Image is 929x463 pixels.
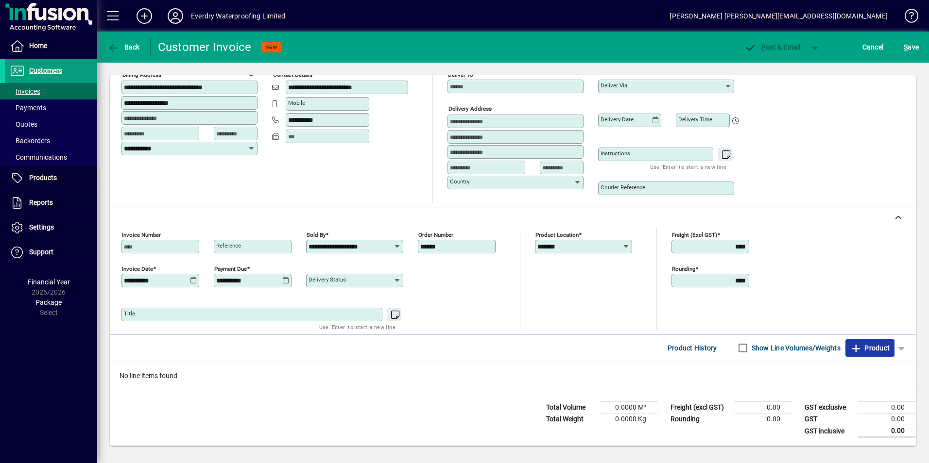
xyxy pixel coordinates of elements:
[29,42,47,50] span: Home
[5,83,97,99] a: Invoices
[664,339,721,357] button: Product History
[5,191,97,215] a: Reports
[601,184,645,191] mat-label: Courier Reference
[105,38,142,56] button: Back
[5,166,97,190] a: Products
[288,99,305,106] mat-label: Mobile
[10,104,46,112] span: Payments
[29,248,53,256] span: Support
[904,39,919,55] span: ave
[214,265,247,272] mat-label: Payment due
[5,149,97,165] a: Communications
[5,99,97,116] a: Payments
[158,39,252,55] div: Customer Invoice
[35,298,62,306] span: Package
[418,231,453,238] mat-label: Order number
[122,265,153,272] mat-label: Invoice date
[129,7,160,25] button: Add
[450,178,469,185] mat-label: Country
[666,413,734,425] td: Rounding
[800,425,858,437] td: GST inclusive
[670,8,888,24] div: [PERSON_NAME] [PERSON_NAME][EMAIL_ADDRESS][DOMAIN_NAME]
[601,150,630,157] mat-label: Instructions
[29,223,54,231] span: Settings
[860,38,886,56] button: Cancel
[901,38,921,56] button: Save
[541,413,600,425] td: Total Weight
[5,116,97,132] a: Quotes
[265,44,277,50] span: NEW
[858,402,916,413] td: 0.00
[740,38,806,56] button: Post & Email
[850,340,890,356] span: Product
[5,34,97,58] a: Home
[666,402,734,413] td: Freight (excl GST)
[600,402,658,413] td: 0.0000 M³
[734,413,792,425] td: 0.00
[5,240,97,265] a: Support
[107,43,140,51] span: Back
[29,66,62,74] span: Customers
[750,343,841,353] label: Show Line Volumes/Weights
[319,321,396,332] mat-hint: Use 'Enter' to start a new line
[845,339,895,357] button: Product
[29,198,53,206] span: Reports
[904,43,908,51] span: S
[761,43,766,51] span: P
[541,402,600,413] td: Total Volume
[191,8,285,24] div: Everdry Waterproofing Limited
[897,2,917,33] a: Knowledge Base
[160,7,191,25] button: Profile
[124,310,135,317] mat-label: Title
[601,82,627,89] mat-label: Deliver via
[800,402,858,413] td: GST exclusive
[28,278,70,286] span: Financial Year
[668,340,717,356] span: Product History
[97,38,151,56] app-page-header-button: Back
[5,132,97,149] a: Backorders
[672,231,717,238] mat-label: Freight (excl GST)
[229,64,244,79] a: View on map
[734,402,792,413] td: 0.00
[601,116,634,123] mat-label: Delivery date
[122,231,161,238] mat-label: Invoice number
[10,120,37,128] span: Quotes
[650,161,726,172] mat-hint: Use 'Enter' to start a new line
[10,87,40,95] span: Invoices
[678,116,712,123] mat-label: Delivery time
[10,153,67,161] span: Communications
[307,231,326,238] mat-label: Sold by
[858,425,916,437] td: 0.00
[309,276,346,283] mat-label: Delivery status
[5,215,97,240] a: Settings
[744,43,801,51] span: ost & Email
[10,137,50,145] span: Backorders
[535,231,579,238] mat-label: Product location
[110,361,916,391] div: No line items found
[29,174,57,182] span: Products
[600,413,658,425] td: 0.0000 Kg
[244,64,260,80] button: Copy to Delivery address
[672,265,695,272] mat-label: Rounding
[216,242,241,249] mat-label: Reference
[858,413,916,425] td: 0.00
[800,413,858,425] td: GST
[862,39,884,55] span: Cancel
